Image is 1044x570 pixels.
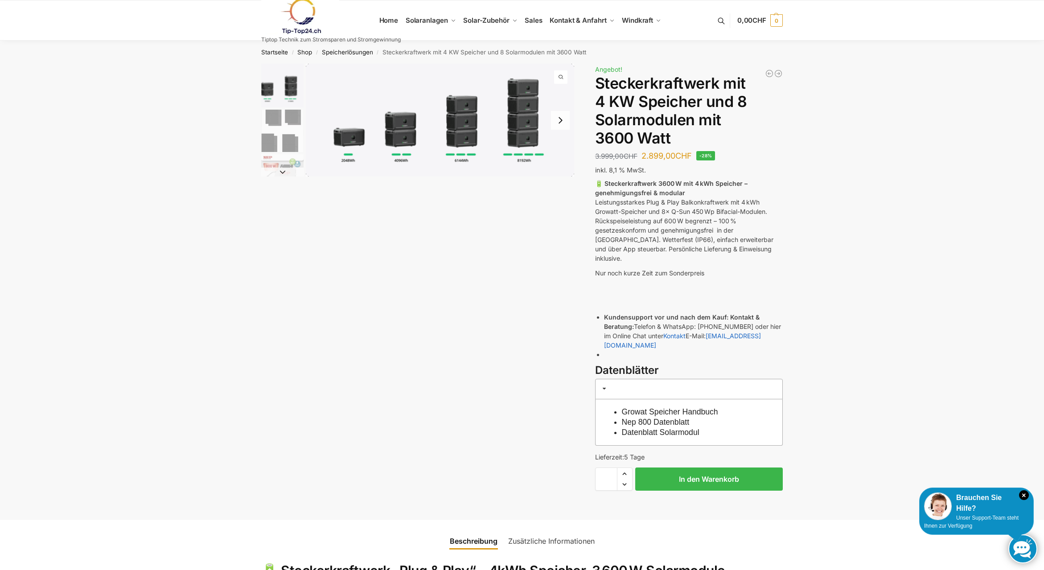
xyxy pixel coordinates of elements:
[402,0,459,41] a: Solaranlagen
[595,180,748,197] strong: 🔋 Steckerkraftwerk 3600 W mit 4 kWh Speicher – genehmigungsfrei & modular
[595,166,646,174] span: inkl. 8,1 % MwSt.
[259,153,304,197] li: 3 / 9
[622,407,718,416] a: Growat Speicher Handbuch
[550,16,606,25] span: Kontakt & Anfahrt
[770,14,783,27] span: 0
[595,152,637,160] bdi: 3.999,00
[261,37,401,42] p: Tiptop Technik zum Stromsparen und Stromgewinnung
[312,49,321,56] span: /
[924,515,1019,529] span: Unser Support-Team steht Ihnen zur Verfügung
[635,467,783,491] button: In den Warenkorb
[617,479,632,490] span: Reduce quantity
[261,168,304,176] button: Next slide
[595,467,617,491] input: Produktmenge
[737,7,783,34] a: 0,00CHF 0
[924,492,1029,514] div: Brauchen Sie Hilfe?
[604,332,761,349] a: [EMAIL_ADDRESS][DOMAIN_NAME]
[663,332,686,340] a: Kontakt
[551,111,570,130] button: Next slide
[521,0,546,41] a: Sales
[306,64,574,176] li: 1 / 9
[261,110,304,152] img: 6 Module bificiaL
[288,49,297,56] span: /
[624,152,637,160] span: CHF
[604,313,760,330] strong: Kontakt & Beratung:
[503,530,600,552] a: Zusätzliche Informationen
[595,268,783,278] p: Nur noch kurze Zeit zum Sonderpreis
[1019,490,1029,500] i: Schließen
[595,179,783,263] p: Leistungsstarkes Plug & Play Balkonkraftwerk mit 4 kWh Growatt-Speicher und 8× Q-Sun 450 Wp Bifac...
[546,0,618,41] a: Kontakt & Anfahrt
[604,313,728,321] strong: Kundensupport vor und nach dem Kauf:
[624,453,645,461] span: 5 Tage
[463,16,510,25] span: Solar-Zubehör
[617,468,632,480] span: Increase quantity
[622,418,690,426] a: Nep 800 Datenblatt
[595,453,645,461] span: Lieferzeit:
[618,0,665,41] a: Windkraft
[322,49,373,56] a: Speicherlösungen
[752,16,766,25] span: CHF
[261,64,304,107] img: Growatt-NOAH-2000-flexible-erweiterung
[924,492,952,520] img: Customer service
[675,151,692,160] span: CHF
[622,16,653,25] span: Windkraft
[641,151,692,160] bdi: 2.899,00
[460,0,521,41] a: Solar-Zubehör
[306,64,574,176] img: Growatt-NOAH-2000-flexible-erweiterung
[259,108,304,153] li: 2 / 9
[406,16,448,25] span: Solaranlagen
[261,154,304,197] img: Nep800
[373,49,382,56] span: /
[595,74,783,147] h1: Steckerkraftwerk mit 4 KW Speicher und 8 Solarmodulen mit 3600 Watt
[595,363,783,378] h3: Datenblätter
[774,69,783,78] a: Balkonkraftwerk 1780 Watt mit 4 KWh Zendure Batteriespeicher Notstrom fähig
[696,151,715,160] span: -28%
[297,49,312,56] a: Shop
[261,49,288,56] a: Startseite
[444,530,503,552] a: Beschreibung
[595,66,622,73] span: Angebot!
[622,428,699,437] a: Datenblatt Solarmodul
[525,16,543,25] span: Sales
[765,69,774,78] a: Balkonkraftwerk 890 Watt Solarmodulleistung mit 1kW/h Zendure Speicher
[604,312,783,350] li: Telefon & WhatsApp: [PHONE_NUMBER] oder hier im Online Chat unter E-Mail:
[259,64,304,108] li: 1 / 9
[306,64,574,176] a: growatt noah 2000 flexible erweiterung scaledgrowatt noah 2000 flexible erweiterung scaled
[737,16,766,25] span: 0,00
[246,41,799,64] nav: Breadcrumb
